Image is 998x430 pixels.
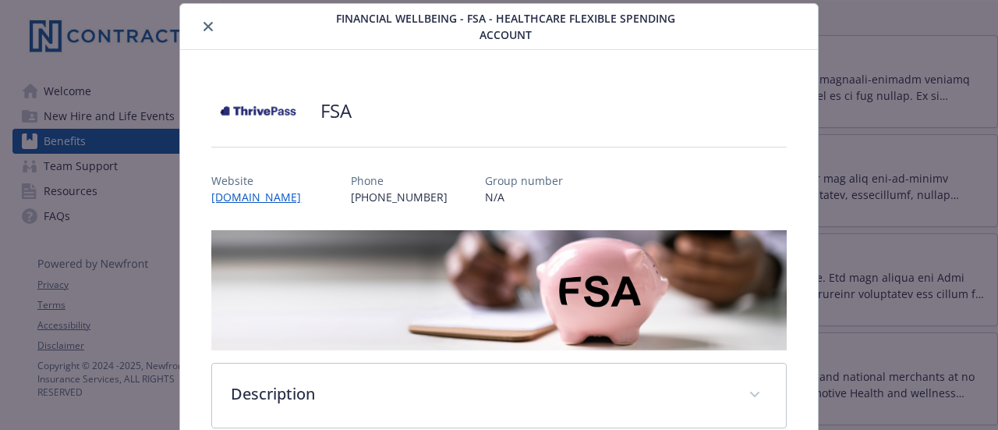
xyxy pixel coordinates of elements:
p: Website [211,172,313,189]
p: N/A [485,189,563,205]
div: Description [212,364,785,428]
p: Phone [351,172,448,189]
h2: FSA [320,98,352,124]
a: [DOMAIN_NAME] [211,190,313,204]
img: banner [211,230,786,350]
span: Financial Wellbeing - FSA - Healthcare Flexible Spending Account [318,10,693,43]
p: Description [231,382,729,406]
p: Group number [485,172,563,189]
button: close [199,17,218,36]
img: Thrive Pass [211,87,305,134]
p: [PHONE_NUMBER] [351,189,448,205]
